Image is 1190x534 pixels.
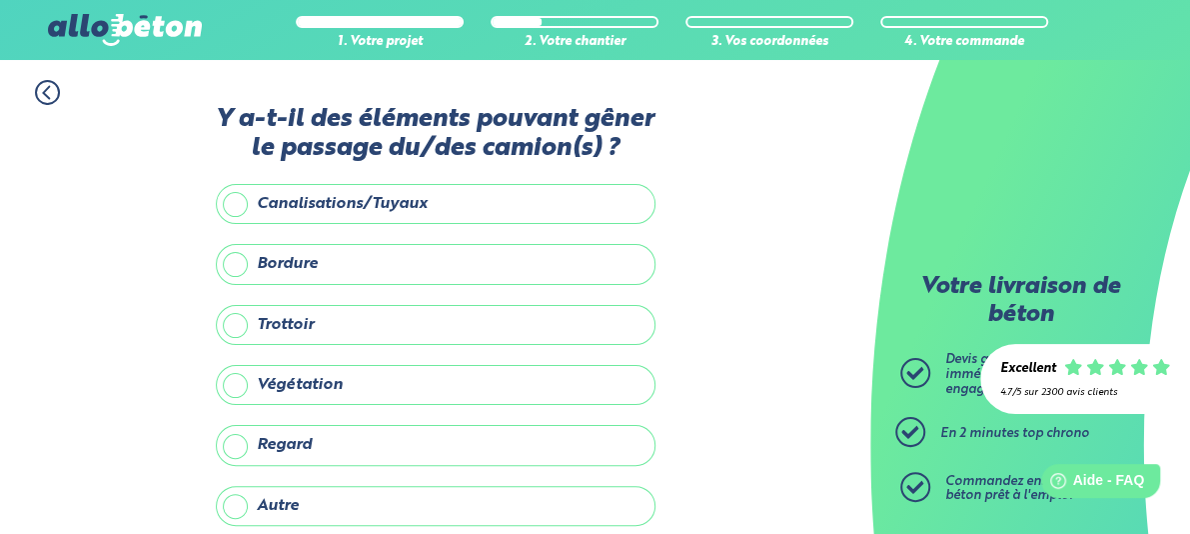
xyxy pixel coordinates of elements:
[880,35,1048,50] div: 4. Votre commande
[1012,456,1168,512] iframe: Help widget launcher
[48,14,202,46] img: allobéton
[216,365,655,405] label: Végétation
[685,35,853,50] div: 3. Vos coordonnées
[296,35,464,50] div: 1. Votre projet
[216,486,655,526] label: Autre
[216,184,655,224] label: Canalisations/Tuyaux
[216,305,655,345] label: Trottoir
[216,105,655,164] label: Y a-t-il des éléments pouvant gêner le passage du/des camion(s) ?
[216,425,655,465] label: Regard
[491,35,658,50] div: 2. Votre chantier
[216,244,655,284] label: Bordure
